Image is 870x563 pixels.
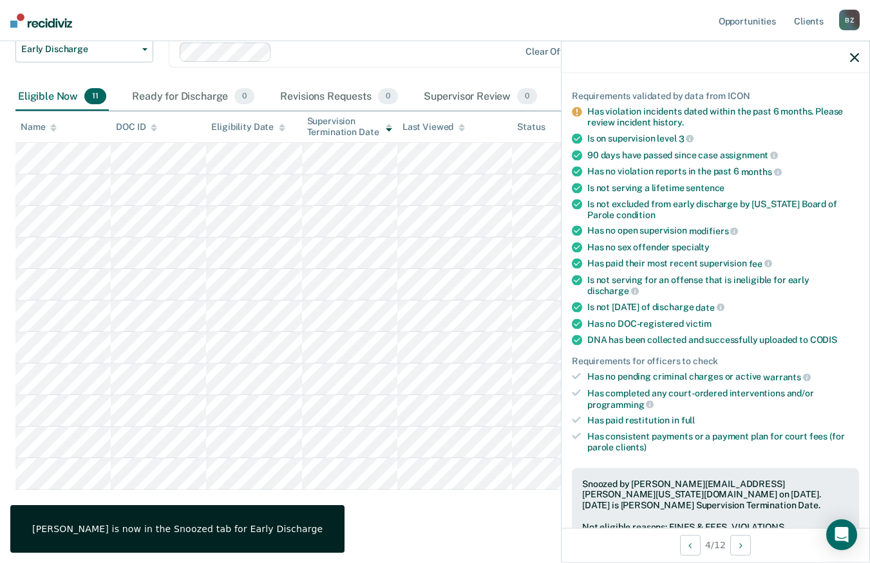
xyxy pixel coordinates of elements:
[10,14,72,28] img: Recidiviz
[686,182,724,192] span: sentence
[582,478,849,510] div: Snoozed by [PERSON_NAME][EMAIL_ADDRESS][PERSON_NAME][US_STATE][DOMAIN_NAME] on [DATE]. [DATE] is ...
[587,182,859,193] div: Is not serving a lifetime
[562,528,869,562] div: 4 / 12
[587,286,639,296] span: discharge
[695,302,724,312] span: date
[741,166,782,176] span: months
[587,274,859,296] div: Is not serving for an offense that is ineligible for early
[587,106,859,128] div: Has violation incidents dated within the past 6 months. Please review incident history.
[587,301,859,313] div: Is not [DATE] of discharge
[587,387,859,409] div: Has completed any court-ordered interventions and/or
[587,198,859,220] div: Is not excluded from early discharge by [US_STATE] Board of Parole
[21,122,57,133] div: Name
[763,372,811,382] span: warrants
[689,226,739,236] span: modifiers
[686,318,712,328] span: victim
[587,149,859,161] div: 90 days have passed since case
[402,122,465,133] div: Last Viewed
[32,523,323,535] div: [PERSON_NAME] is now in the Snoozed tab for Early Discharge
[378,88,398,105] span: 0
[525,46,585,57] div: Clear officers
[826,519,857,550] div: Open Intercom Messenger
[730,535,751,555] button: Next Opportunity
[672,241,710,252] span: specialty
[587,257,859,269] div: Has paid their most recent supervision
[517,122,545,133] div: Status
[587,431,859,453] div: Has consistent payments or a payment plan for court fees (for parole
[211,122,285,133] div: Eligibility Date
[517,88,537,105] span: 0
[680,535,701,555] button: Previous Opportunity
[587,166,859,178] div: Has no violation reports in the past 6
[587,334,859,345] div: DNA has been collected and successfully uploaded to
[84,88,106,105] span: 11
[572,355,859,366] div: Requirements for officers to check
[749,258,772,268] span: fee
[839,10,860,30] div: B Z
[810,334,837,344] span: CODIS
[587,225,859,237] div: Has no open supervision
[15,83,109,111] div: Eligible Now
[129,83,257,111] div: Ready for Discharge
[572,90,859,101] div: Requirements validated by data from ICON
[720,150,778,160] span: assignment
[587,415,859,426] div: Has paid restitution in
[616,441,647,452] span: clients)
[234,88,254,105] span: 0
[21,44,137,55] span: Early Discharge
[278,83,400,111] div: Revisions Requests
[307,116,392,138] div: Supervision Termination Date
[679,133,694,143] span: 3
[421,83,540,111] div: Supervisor Review
[587,241,859,252] div: Has no sex offender
[587,133,859,144] div: Is on supervision level
[616,209,656,219] span: condition
[116,122,157,133] div: DOC ID
[587,371,859,383] div: Has no pending criminal charges or active
[582,521,849,532] div: Not eligible reasons: FINES & FEES, VIOLATIONS
[587,318,859,329] div: Has no DOC-registered
[681,415,695,425] span: full
[587,399,654,409] span: programming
